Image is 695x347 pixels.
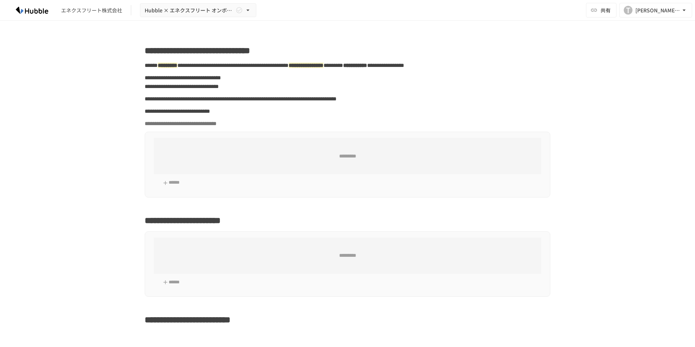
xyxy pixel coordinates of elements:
button: Hubble × エネクスフリート オンボーディングプロジェクト [140,3,256,17]
button: 共有 [586,3,616,17]
span: 共有 [600,6,611,14]
div: T [624,6,632,15]
span: Hubble × エネクスフリート オンボーディングプロジェクト [145,6,234,15]
button: T[PERSON_NAME][EMAIL_ADDRESS][DOMAIN_NAME] [619,3,692,17]
img: HzDRNkGCf7KYO4GfwKnzITak6oVsp5RHeZBEM1dQFiQ [9,4,55,16]
div: エネクスフリート株式会社 [61,7,122,14]
div: [PERSON_NAME][EMAIL_ADDRESS][DOMAIN_NAME] [635,6,680,15]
